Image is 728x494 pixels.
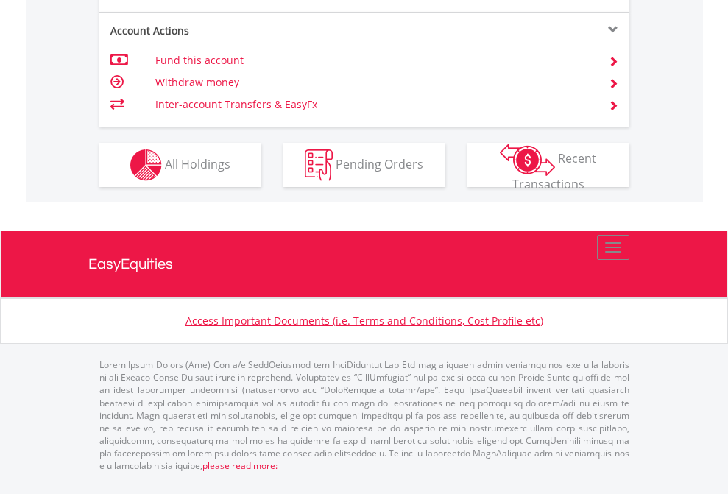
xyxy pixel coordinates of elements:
[99,24,364,38] div: Account Actions
[500,144,555,176] img: transactions-zar-wht.png
[130,149,162,181] img: holdings-wht.png
[155,71,590,93] td: Withdraw money
[155,49,590,71] td: Fund this account
[99,143,261,187] button: All Holdings
[155,93,590,116] td: Inter-account Transfers & EasyFx
[305,149,333,181] img: pending_instructions-wht.png
[185,314,543,328] a: Access Important Documents (i.e. Terms and Conditions, Cost Profile etc)
[467,143,629,187] button: Recent Transactions
[283,143,445,187] button: Pending Orders
[202,459,278,472] a: please read more:
[336,155,423,172] span: Pending Orders
[88,231,640,297] a: EasyEquities
[165,155,230,172] span: All Holdings
[99,359,629,472] p: Lorem Ipsum Dolors (Ame) Con a/e SeddOeiusmod tem InciDiduntut Lab Etd mag aliquaen admin veniamq...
